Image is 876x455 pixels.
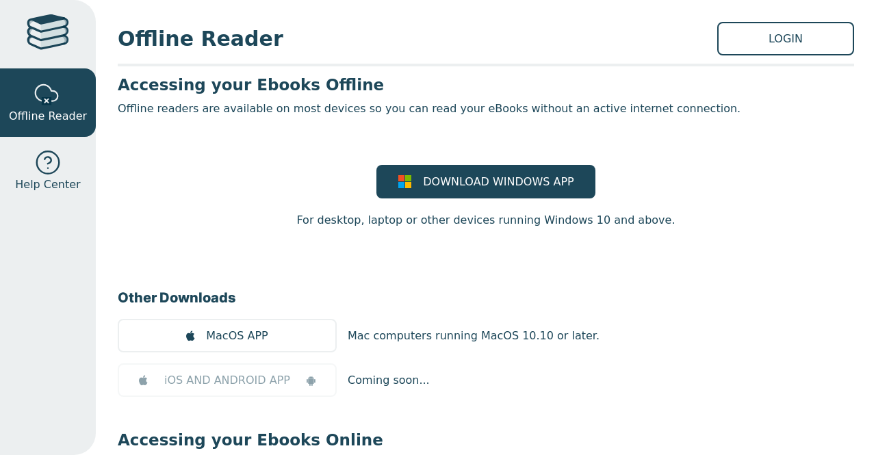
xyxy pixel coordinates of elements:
[118,23,717,54] span: Offline Reader
[206,328,268,344] span: MacOS APP
[118,430,854,450] h3: Accessing your Ebooks Online
[9,108,87,125] span: Offline Reader
[376,165,595,198] a: DOWNLOAD WINDOWS APP
[296,212,675,229] p: For desktop, laptop or other devices running Windows 10 and above.
[118,319,337,352] a: MacOS APP
[118,287,854,308] h3: Other Downloads
[118,75,854,95] h3: Accessing your Ebooks Offline
[15,177,80,193] span: Help Center
[348,328,600,344] p: Mac computers running MacOS 10.10 or later.
[423,174,574,190] span: DOWNLOAD WINDOWS APP
[164,372,290,389] span: iOS AND ANDROID APP
[717,22,854,55] a: LOGIN
[118,101,854,117] p: Offline readers are available on most devices so you can read your eBooks without an active inter...
[348,372,430,389] p: Coming soon...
